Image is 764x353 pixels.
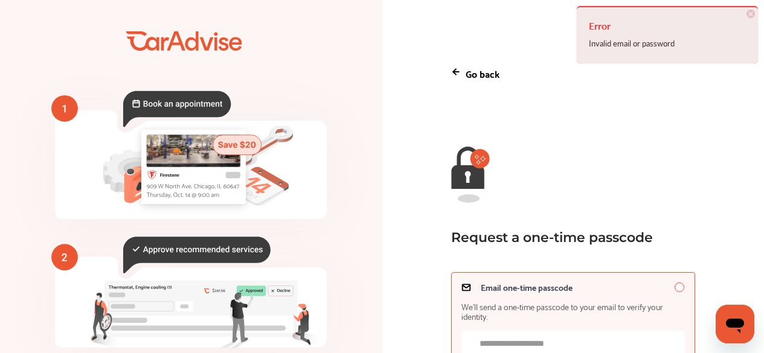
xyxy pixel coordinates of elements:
input: Email one-time passcodeWe’ll send a one-time passcode to your email to verify your identity. [675,282,684,292]
img: icon_email.a11c3263.svg [461,282,471,292]
p: Go back [466,65,499,81]
h4: Error [589,16,746,36]
img: magic-link-lock-error.9d88b03f.svg [451,147,490,203]
div: Invalid email or password [589,36,746,51]
span: We’ll send a one-time passcode to your email to verify your identity. [461,302,685,321]
div: Request a one-time passcode [451,229,683,246]
span: × [746,10,755,18]
iframe: Button to launch messaging window [716,305,754,343]
span: Email one-time passcode [481,282,573,292]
